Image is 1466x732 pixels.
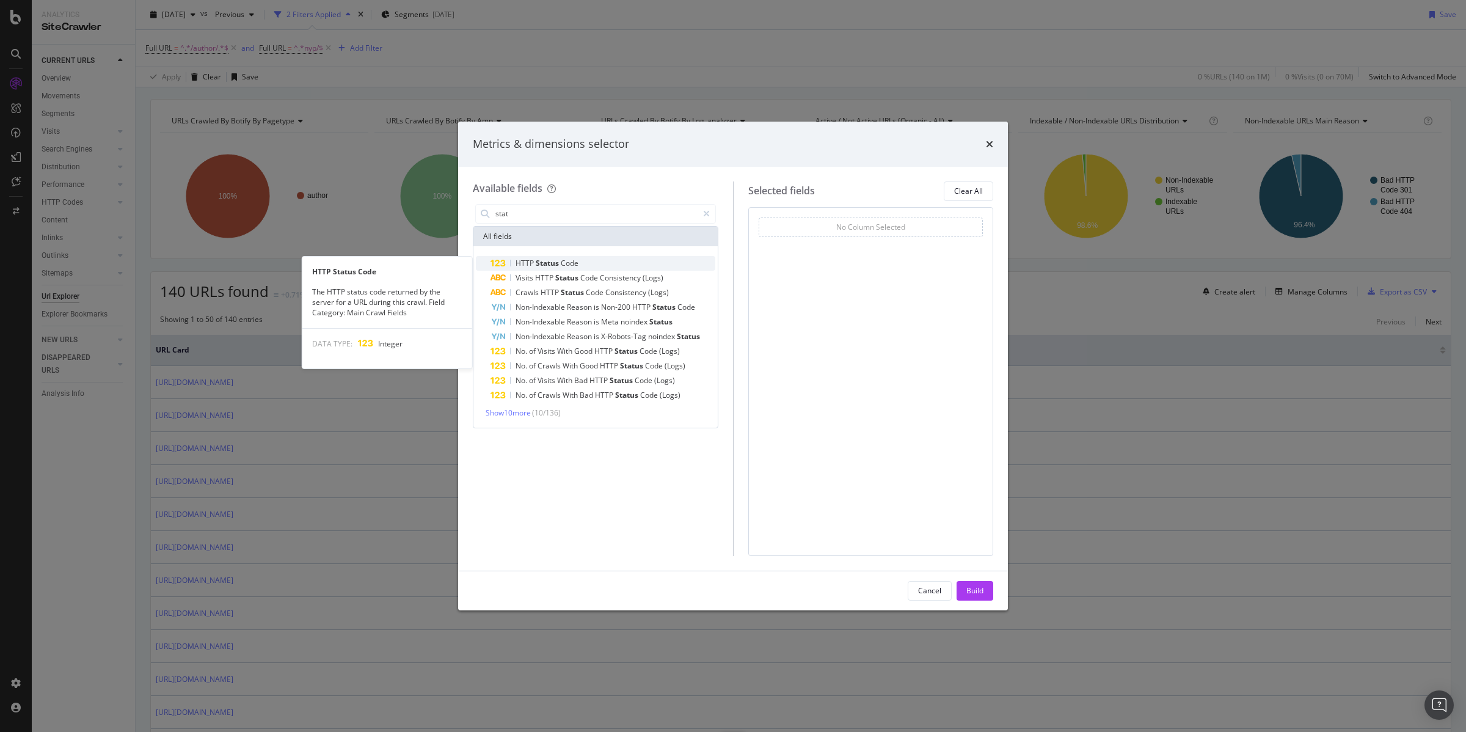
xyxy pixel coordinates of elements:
[748,184,815,198] div: Selected fields
[589,375,610,386] span: HTTP
[557,346,574,356] span: With
[538,346,557,356] span: Visits
[535,273,555,283] span: HTTP
[665,361,685,371] span: (Logs)
[954,186,983,196] div: Clear All
[957,581,993,601] button: Build
[516,390,529,400] span: No.
[563,390,580,400] span: With
[516,346,529,356] span: No.
[516,375,529,386] span: No.
[580,361,600,371] span: Good
[648,287,669,298] span: (Logs)
[600,361,620,371] span: HTTP
[918,585,941,596] div: Cancel
[516,287,541,298] span: Crawls
[986,136,993,152] div: times
[574,375,589,386] span: Bad
[538,375,557,386] span: Visits
[632,302,652,312] span: HTTP
[836,222,905,232] div: No Column Selected
[557,375,574,386] span: With
[529,361,538,371] span: of
[594,302,601,312] span: is
[302,287,472,318] div: The HTTP status code returned by the server for a URL during this crawl. Field Category: Main Cra...
[594,317,601,327] span: is
[567,317,594,327] span: Reason
[494,205,698,223] input: Search by field name
[654,375,675,386] span: (Logs)
[659,346,680,356] span: (Logs)
[516,273,535,283] span: Visits
[458,122,1008,610] div: modal
[486,408,531,418] span: Show 10 more
[536,258,561,268] span: Status
[563,361,580,371] span: With
[643,273,663,283] span: (Logs)
[605,287,648,298] span: Consistency
[473,181,542,195] div: Available fields
[594,346,614,356] span: HTTP
[580,390,595,400] span: Bad
[614,346,640,356] span: Status
[652,302,677,312] span: Status
[601,317,621,327] span: Meta
[635,375,654,386] span: Code
[640,346,659,356] span: Code
[516,302,567,312] span: Non-Indexable
[574,346,594,356] span: Good
[677,331,700,342] span: Status
[640,390,660,400] span: Code
[1424,690,1454,720] div: Open Intercom Messenger
[621,317,649,327] span: noindex
[516,317,567,327] span: Non-Indexable
[601,331,648,342] span: X-Robots-Tag
[516,331,567,342] span: Non-Indexable
[529,375,538,386] span: of
[473,227,718,246] div: All fields
[648,331,677,342] span: noindex
[567,302,594,312] span: Reason
[645,361,665,371] span: Code
[586,287,605,298] span: Code
[620,361,645,371] span: Status
[615,390,640,400] span: Status
[580,273,600,283] span: Code
[944,181,993,201] button: Clear All
[538,361,563,371] span: Crawls
[561,287,586,298] span: Status
[567,331,594,342] span: Reason
[529,390,538,400] span: of
[529,346,538,356] span: of
[595,390,615,400] span: HTTP
[649,317,673,327] span: Status
[677,302,695,312] span: Code
[302,266,472,277] div: HTTP Status Code
[594,331,601,342] span: is
[532,408,561,418] span: ( 10 / 136 )
[660,390,680,400] span: (Logs)
[538,390,563,400] span: Crawls
[908,581,952,601] button: Cancel
[516,258,536,268] span: HTTP
[600,273,643,283] span: Consistency
[473,136,629,152] div: Metrics & dimensions selector
[561,258,578,268] span: Code
[541,287,561,298] span: HTTP
[601,302,632,312] span: Non-200
[516,361,529,371] span: No.
[966,585,983,596] div: Build
[610,375,635,386] span: Status
[555,273,580,283] span: Status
